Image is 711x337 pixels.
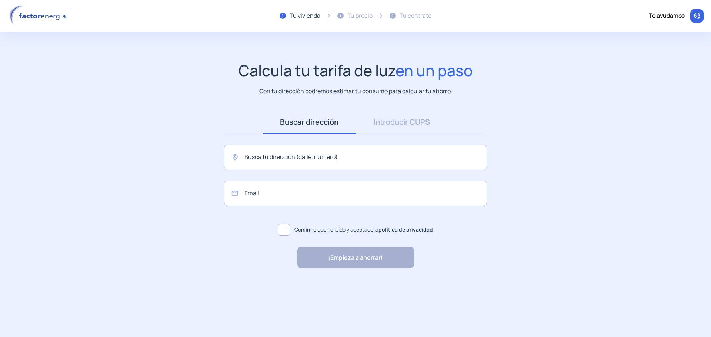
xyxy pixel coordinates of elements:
a: Buscar dirección [263,111,355,134]
div: Te ayudamos [649,11,685,21]
span: Confirmo que he leído y aceptado la [294,226,433,234]
img: llamar [693,12,701,20]
div: Tu vivienda [290,11,320,21]
h1: Calcula tu tarifa de luz [238,61,473,80]
span: en un paso [395,60,473,81]
div: Tu contrato [400,11,431,21]
img: logo factor [7,5,70,27]
p: "Rapidez y buen trato al cliente" [285,277,371,287]
a: política de privacidad [378,226,433,233]
img: Trustpilot [374,280,426,285]
p: Con tu dirección podremos estimar tu consumo para calcular tu ahorro. [259,87,452,96]
div: Tu precio [347,11,373,21]
a: Introducir CUPS [355,111,448,134]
